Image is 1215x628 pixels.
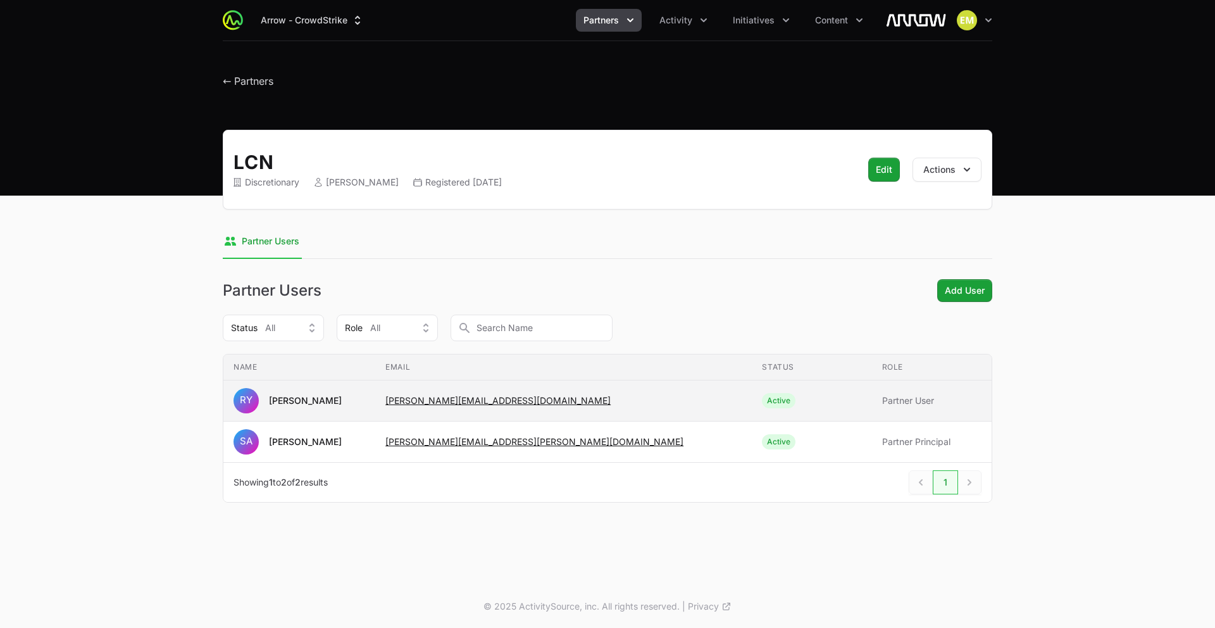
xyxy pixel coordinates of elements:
button: Initiatives [725,9,797,32]
a: [PERSON_NAME][EMAIL_ADDRESS][DOMAIN_NAME] [385,395,611,406]
h2: LCN [234,151,845,173]
a: [PERSON_NAME][EMAIL_ADDRESS][PERSON_NAME][DOMAIN_NAME] [385,436,683,447]
p: Showing to of results [234,476,328,489]
span: Partner Users [242,235,299,248]
a: Partner Users [223,225,302,259]
span: 2 [295,477,301,487]
span: Initiatives [733,14,775,27]
button: RoleAll [337,315,438,341]
button: Partners [576,9,642,32]
a: Privacy [688,600,732,613]
span: Status [231,322,258,334]
div: Initiatives menu [725,9,797,32]
span: Edit [876,162,892,177]
button: Activity [652,9,715,32]
span: 2 [281,477,287,487]
th: Status [752,355,871,380]
button: Content [807,9,871,32]
input: Search Name [451,315,613,341]
button: Edit [868,158,900,182]
span: Content [815,14,848,27]
svg: Ryan Young [234,388,259,413]
div: Main navigation [243,9,871,32]
nav: Tabs [223,225,992,259]
a: ← Partners [223,75,273,87]
div: Partners menu [576,9,642,32]
span: Add User [945,283,985,298]
div: Activity menu [652,9,715,32]
div: Content menu [807,9,871,32]
div: Registered [DATE] [414,176,502,189]
span: Activity [659,14,692,27]
span: Partners [583,14,619,27]
button: Add User [937,279,992,302]
th: Role [872,355,992,380]
a: 1 [933,470,958,494]
button: Arrow - CrowdStrike [253,9,371,32]
text: SA [240,435,252,447]
button: StatusAll [223,315,324,341]
th: Name [223,355,375,380]
h1: Partner Users [223,283,321,298]
div: Supplier switch menu [253,9,371,32]
span: | [682,600,685,613]
button: Actions [913,158,981,182]
div: [PERSON_NAME] [269,436,342,448]
text: RY [240,394,252,406]
img: Eric Mingus [957,10,977,30]
div: Discretionary [234,176,299,189]
div: [PERSON_NAME] [269,394,342,407]
span: Role [345,322,363,334]
p: © 2025 ActivitySource, inc. All rights reserved. [483,600,680,613]
th: Email [375,355,752,380]
span: Partner Principal [882,436,981,448]
img: ActivitySource [223,10,243,30]
span: All [265,322,275,334]
span: Partner User [882,394,981,407]
div: [PERSON_NAME] [315,176,399,189]
span: All [370,322,380,334]
img: Arrow [886,8,947,33]
svg: Scott Anderson [234,429,259,455]
span: 1 [269,477,273,487]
